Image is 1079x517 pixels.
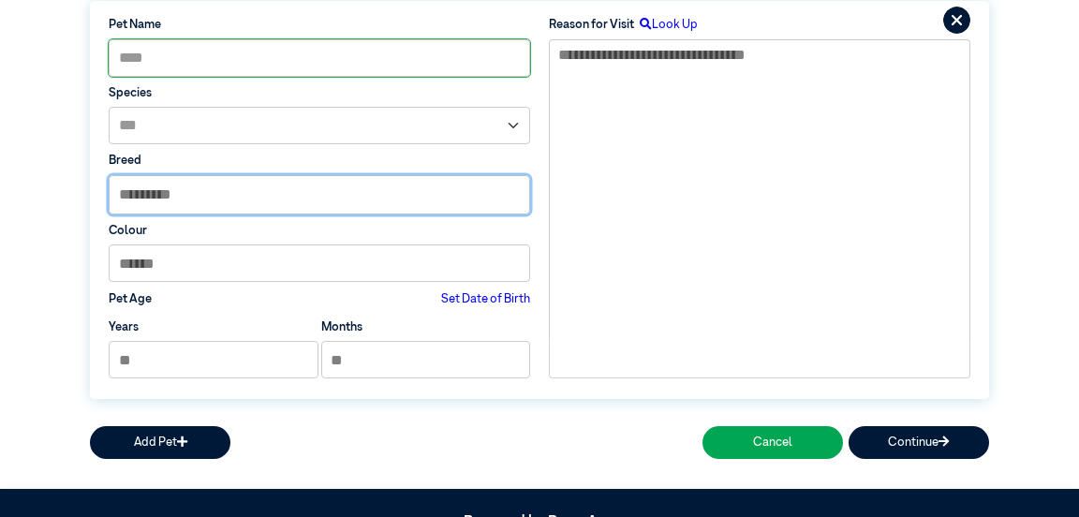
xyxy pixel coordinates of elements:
[109,318,139,336] label: Years
[702,426,843,459] button: Cancel
[849,426,989,459] button: Continue
[109,84,530,102] label: Species
[634,16,698,34] label: Look Up
[90,426,230,459] button: Add Pet
[441,290,530,308] label: Set Date of Birth
[109,152,530,170] label: Breed
[109,16,530,34] label: Pet Name
[109,290,152,308] label: Pet Age
[109,222,530,240] label: Colour
[321,318,362,336] label: Months
[549,16,634,34] label: Reason for Visit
